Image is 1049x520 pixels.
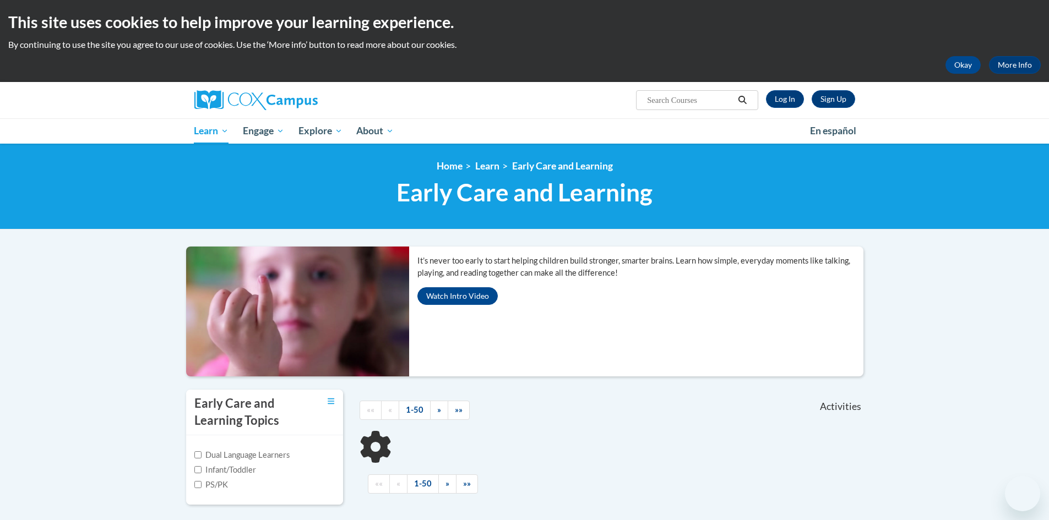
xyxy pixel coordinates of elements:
[291,118,350,144] a: Explore
[375,479,383,488] span: ««
[194,90,404,110] a: Cox Campus
[194,451,202,458] input: Checkbox for Options
[945,56,981,74] button: Okay
[646,94,734,107] input: Search Courses
[803,119,863,143] a: En español
[812,90,855,108] a: Register
[437,160,463,172] a: Home
[194,479,228,491] label: PS/PK
[187,118,236,144] a: Learn
[194,466,202,473] input: Checkbox for Options
[1005,476,1040,511] iframe: Button to launch messaging window
[328,395,335,407] a: Toggle collapse
[989,56,1041,74] a: More Info
[766,90,804,108] a: Log In
[381,401,399,420] a: Previous
[194,395,299,429] h3: Early Care and Learning Topics
[438,474,456,494] a: Next
[417,287,498,305] button: Watch Intro Video
[389,474,407,494] a: Previous
[8,11,1041,33] h2: This site uses cookies to help improve your learning experience.
[356,124,394,138] span: About
[178,118,872,144] div: Main menu
[430,401,448,420] a: Next
[810,125,856,136] span: En español
[194,449,290,461] label: Dual Language Learners
[820,401,861,413] span: Activities
[194,481,202,488] input: Checkbox for Options
[734,94,751,107] button: Search
[194,124,229,138] span: Learn
[388,405,392,414] span: «
[396,479,400,488] span: «
[396,178,653,207] span: Early Care and Learning
[475,160,499,172] a: Learn
[368,474,390,494] a: Begining
[463,479,471,488] span: »»
[243,124,284,138] span: Engage
[360,401,382,420] a: Begining
[367,405,374,414] span: ««
[194,464,256,476] label: Infant/Toddler
[236,118,291,144] a: Engage
[417,255,863,279] p: It’s never too early to start helping children build stronger, smarter brains. Learn how simple, ...
[455,405,463,414] span: »»
[407,474,439,494] a: 1-50
[194,90,318,110] img: Cox Campus
[399,401,431,420] a: 1-50
[8,39,1041,51] p: By continuing to use the site you agree to our use of cookies. Use the ‘More info’ button to read...
[456,474,478,494] a: End
[445,479,449,488] span: »
[349,118,401,144] a: About
[437,405,441,414] span: »
[448,401,470,420] a: End
[298,124,343,138] span: Explore
[512,160,613,172] a: Early Care and Learning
